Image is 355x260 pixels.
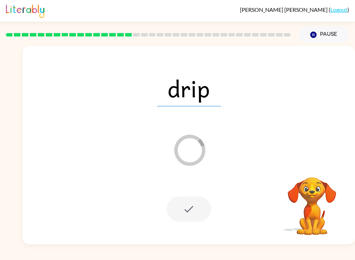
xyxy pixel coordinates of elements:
a: Logout [330,6,347,13]
div: ( ) [240,6,349,13]
span: [PERSON_NAME] [PERSON_NAME] [240,6,329,13]
video: Your browser must support playing .mp4 files to use Literably. Please try using another browser. [277,166,347,236]
span: drip [157,70,221,106]
img: Literably [6,3,44,18]
button: Pause [299,27,349,43]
